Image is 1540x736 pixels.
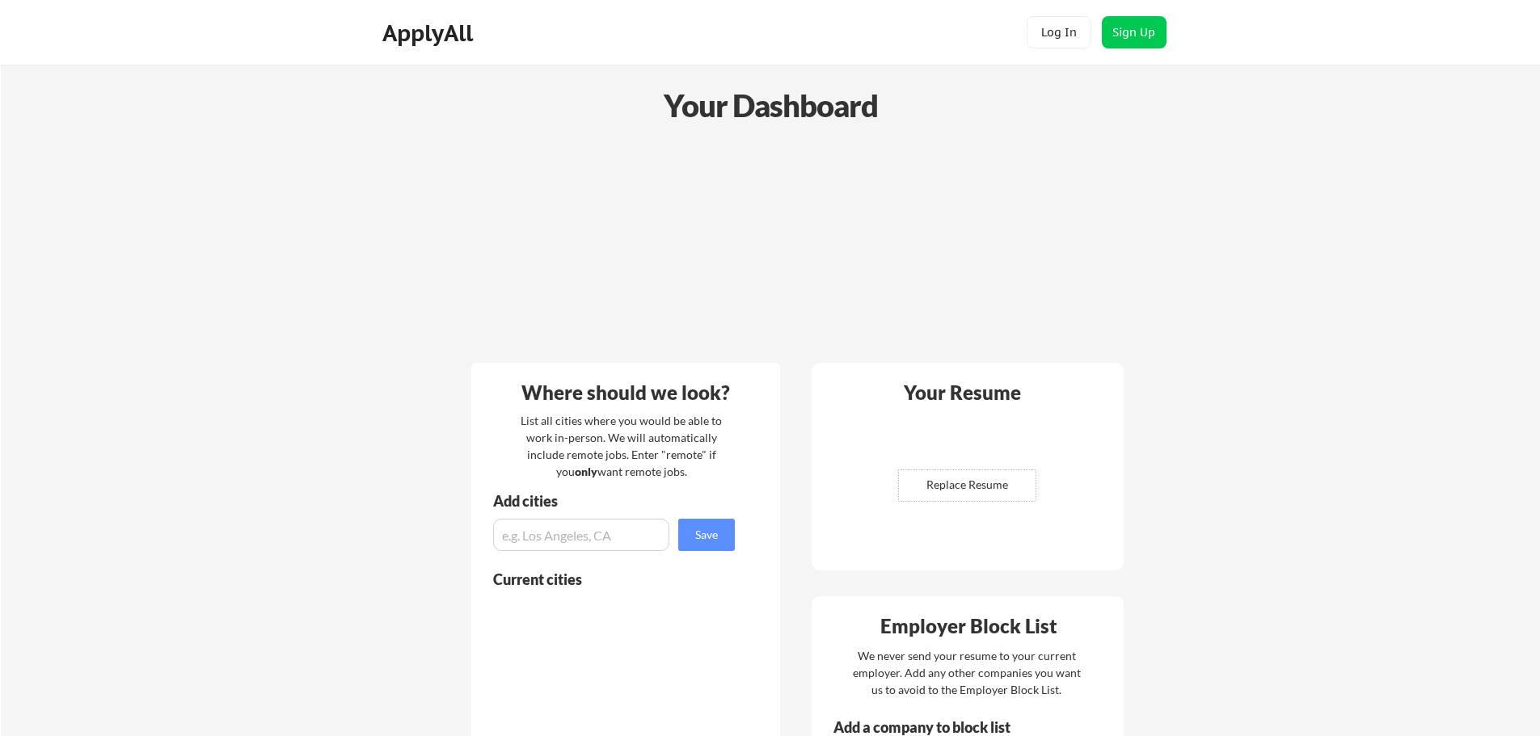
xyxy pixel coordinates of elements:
button: Save [678,519,735,551]
div: We never send your resume to your current employer. Add any other companies you want us to avoid ... [851,647,1082,698]
div: Your Dashboard [2,82,1540,128]
div: Employer Block List [818,616,1119,636]
div: ApplyAll [382,19,478,47]
strong: only [575,465,597,478]
button: Sign Up [1102,16,1167,48]
div: Current cities [493,572,717,587]
button: Log In [1027,16,1091,48]
div: Where should we look? [475,383,776,402]
div: Your Resume [882,383,1042,402]
div: List all cities where you would be able to work in-person. We will automatically include remote j... [510,412,732,480]
div: Add cities [493,494,739,508]
input: e.g. Los Angeles, CA [493,519,669,551]
div: Add a company to block list [833,720,1036,734]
